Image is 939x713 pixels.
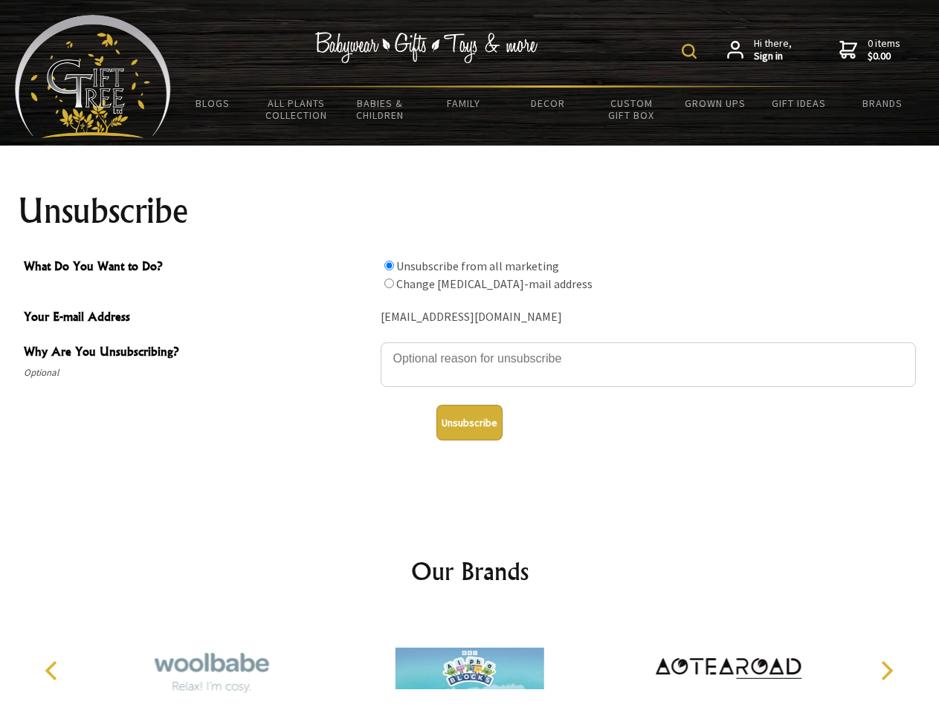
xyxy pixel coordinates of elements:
a: BLOGS [171,88,255,119]
h2: Our Brands [30,553,910,589]
h1: Unsubscribe [18,193,922,229]
img: Babywear - Gifts - Toys & more [315,32,538,63]
div: [EMAIL_ADDRESS][DOMAIN_NAME] [381,306,916,329]
a: Gift Ideas [757,88,841,119]
a: Brands [841,88,925,119]
strong: Sign in [754,50,792,63]
textarea: Why Are You Unsubscribing? [381,342,916,387]
a: Family [422,88,506,119]
button: Unsubscribe [436,405,503,440]
button: Next [870,654,903,687]
span: What Do You Want to Do? [24,257,373,279]
a: 0 items$0.00 [839,37,900,63]
a: Babies & Children [338,88,422,131]
input: What Do You Want to Do? [384,279,394,288]
button: Previous [37,654,70,687]
input: What Do You Want to Do? [384,261,394,270]
a: Decor [506,88,590,119]
label: Unsubscribe from all marketing [396,258,559,273]
a: Custom Gift Box [590,88,674,131]
a: Grown Ups [673,88,757,119]
a: All Plants Collection [255,88,339,131]
a: Hi there,Sign in [727,37,792,63]
label: Change [MEDICAL_DATA]-mail address [396,276,593,291]
strong: $0.00 [868,50,900,63]
span: Optional [24,364,373,382]
img: Babyware - Gifts - Toys and more... [15,15,171,138]
span: Hi there, [754,37,792,63]
img: product search [682,44,697,59]
span: 0 items [868,36,900,63]
span: Your E-mail Address [24,307,373,329]
span: Why Are You Unsubscribing? [24,342,373,364]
